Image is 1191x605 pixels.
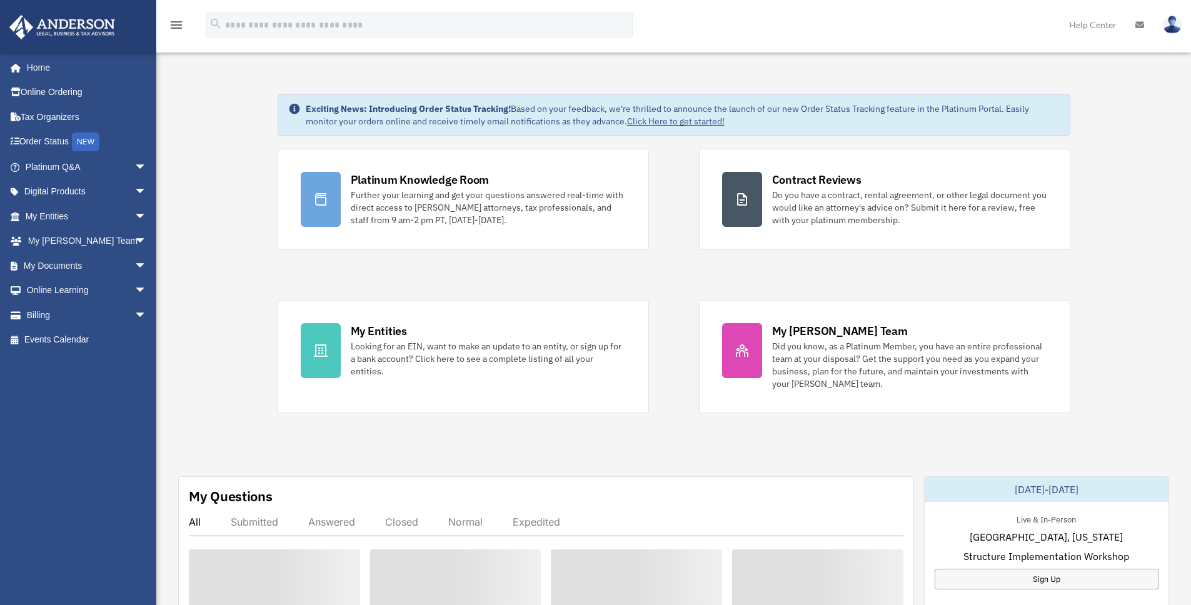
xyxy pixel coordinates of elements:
[935,569,1158,589] a: Sign Up
[134,253,159,279] span: arrow_drop_down
[9,204,166,229] a: My Entitiesarrow_drop_down
[9,80,166,105] a: Online Ordering
[231,516,278,528] div: Submitted
[134,204,159,229] span: arrow_drop_down
[9,104,166,129] a: Tax Organizers
[963,549,1129,564] span: Structure Implementation Workshop
[134,229,159,254] span: arrow_drop_down
[772,189,1047,226] div: Do you have a contract, rental agreement, or other legal document you would like an attorney's ad...
[772,172,862,187] div: Contract Reviews
[772,340,1047,390] div: Did you know, as a Platinum Member, you have an entire professional team at your disposal? Get th...
[351,172,490,187] div: Platinum Knowledge Room
[351,189,626,226] div: Further your learning and get your questions answered real-time with direct access to [PERSON_NAM...
[351,340,626,377] div: Looking for an EIN, want to make an update to an entity, or sign up for a bank account? Click her...
[385,516,418,528] div: Closed
[9,129,166,155] a: Order StatusNEW
[772,323,908,339] div: My [PERSON_NAME] Team
[306,102,1060,127] div: Based on your feedback, we're thrilled to announce the launch of our new Order Status Tracking fe...
[134,179,159,205] span: arrow_drop_down
[970,529,1123,544] span: [GEOGRAPHIC_DATA], [US_STATE]
[9,55,159,80] a: Home
[209,17,223,31] i: search
[9,154,166,179] a: Platinum Q&Aarrow_drop_down
[9,327,166,352] a: Events Calendar
[699,149,1070,250] a: Contract Reviews Do you have a contract, rental agreement, or other legal document you would like...
[134,278,159,304] span: arrow_drop_down
[134,302,159,328] span: arrow_drop_down
[9,278,166,303] a: Online Learningarrow_drop_down
[189,516,201,528] div: All
[1007,512,1086,525] div: Live & In-Person
[9,253,166,278] a: My Documentsarrow_drop_down
[134,154,159,180] span: arrow_drop_down
[1163,16,1182,34] img: User Pic
[278,300,649,413] a: My Entities Looking for an EIN, want to make an update to an entity, or sign up for a bank accoun...
[9,302,166,327] a: Billingarrow_drop_down
[925,477,1168,502] div: [DATE]-[DATE]
[627,116,725,127] a: Click Here to get started!
[189,487,273,506] div: My Questions
[513,516,560,528] div: Expedited
[169,17,184,32] i: menu
[306,103,511,114] strong: Exciting News: Introducing Order Status Tracking!
[699,300,1070,413] a: My [PERSON_NAME] Team Did you know, as a Platinum Member, you have an entire professional team at...
[72,132,99,151] div: NEW
[351,323,407,339] div: My Entities
[9,179,166,204] a: Digital Productsarrow_drop_down
[308,516,355,528] div: Answered
[448,516,483,528] div: Normal
[278,149,649,250] a: Platinum Knowledge Room Further your learning and get your questions answered real-time with dire...
[6,15,119,39] img: Anderson Advisors Platinum Portal
[9,229,166,254] a: My [PERSON_NAME] Teamarrow_drop_down
[169,22,184,32] a: menu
